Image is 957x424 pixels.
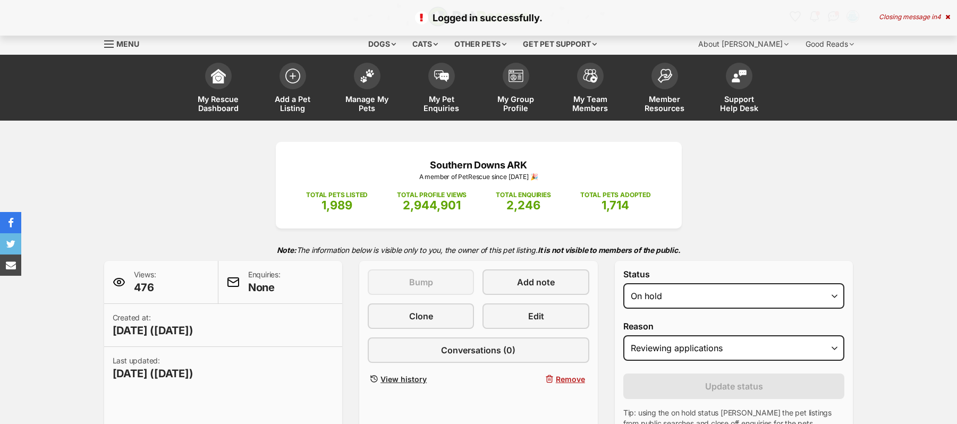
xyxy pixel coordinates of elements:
img: pet-enquiries-icon-7e3ad2cf08bfb03b45e93fb7055b45f3efa6380592205ae92323e6603595dc1f.svg [434,70,449,82]
p: Logged in successfully. [11,11,946,25]
span: 1,714 [602,198,629,212]
p: TOTAL PETS LISTED [306,190,368,200]
button: Bump [368,269,474,295]
a: Menu [104,33,147,53]
img: group-profile-icon-3fa3cf56718a62981997c0bc7e787c4b2cf8bcc04b72c1350f741eb67cf2f40e.svg [509,70,523,82]
span: Add note [517,276,555,289]
span: Add a Pet Listing [269,95,317,113]
p: Last updated: [113,355,193,381]
span: 2,944,901 [403,198,461,212]
a: Manage My Pets [330,57,404,121]
span: Conversations (0) [441,344,515,357]
button: Update status [623,374,845,399]
a: Add note [482,269,589,295]
span: Support Help Desk [715,95,763,113]
span: Clone [409,310,433,323]
div: Closing message in [879,13,950,21]
span: 4 [937,13,941,21]
span: Menu [116,39,139,48]
img: help-desk-icon-fdf02630f3aa405de69fd3d07c3f3aa587a6932b1a1747fa1d2bba05be0121f9.svg [732,70,747,82]
span: Remove [556,374,585,385]
span: 476 [134,280,156,295]
span: 1,989 [321,198,352,212]
p: A member of PetRescue since [DATE] 🎉 [292,172,666,182]
p: TOTAL ENQUIRIES [496,190,551,200]
a: My Group Profile [479,57,553,121]
p: Enquiries: [248,269,281,295]
span: Bump [409,276,433,289]
span: None [248,280,281,295]
span: My Pet Enquiries [418,95,465,113]
span: Member Resources [641,95,689,113]
p: TOTAL PETS ADOPTED [580,190,651,200]
strong: It is not visible to members of the public. [538,245,681,255]
strong: Note: [277,245,297,255]
span: My Rescue Dashboard [194,95,242,113]
p: Created at: [113,312,193,338]
a: Member Resources [628,57,702,121]
p: TOTAL PROFILE VIEWS [397,190,467,200]
a: My Pet Enquiries [404,57,479,121]
img: team-members-icon-5396bd8760b3fe7c0b43da4ab00e1e3bb1a5d9ba89233759b79545d2d3fc5d0d.svg [583,69,598,83]
a: Clone [368,303,474,329]
span: [DATE] ([DATE]) [113,366,193,381]
a: Add a Pet Listing [256,57,330,121]
a: My Team Members [553,57,628,121]
img: dashboard-icon-eb2f2d2d3e046f16d808141f083e7271f6b2e854fb5c12c21221c1fb7104beca.svg [211,69,226,83]
p: Southern Downs ARK [292,158,666,172]
img: manage-my-pets-icon-02211641906a0b7f246fdf0571729dbe1e7629f14944591b6c1af311fb30b64b.svg [360,69,375,83]
p: The information below is visible only to you, the owner of this pet listing. [104,239,853,261]
a: Edit [482,303,589,329]
img: member-resources-icon-8e73f808a243e03378d46382f2149f9095a855e16c252ad45f914b54edf8863c.svg [657,69,672,83]
div: About [PERSON_NAME] [691,33,796,55]
div: Get pet support [515,33,604,55]
label: Status [623,269,845,279]
span: My Team Members [566,95,614,113]
span: 2,246 [506,198,540,212]
div: Good Reads [798,33,861,55]
a: View history [368,371,474,387]
span: [DATE] ([DATE]) [113,323,193,338]
label: Reason [623,321,845,331]
div: Cats [405,33,445,55]
div: Dogs [361,33,403,55]
span: Edit [528,310,544,323]
a: My Rescue Dashboard [181,57,256,121]
a: Support Help Desk [702,57,776,121]
span: View history [380,374,427,385]
button: Remove [482,371,589,387]
a: Conversations (0) [368,337,589,363]
img: add-pet-listing-icon-0afa8454b4691262ce3f59096e99ab1cd57d4a30225e0717b998d2c9b9846f56.svg [285,69,300,83]
p: Views: [134,269,156,295]
span: Manage My Pets [343,95,391,113]
span: Update status [705,380,763,393]
div: Other pets [447,33,514,55]
span: My Group Profile [492,95,540,113]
